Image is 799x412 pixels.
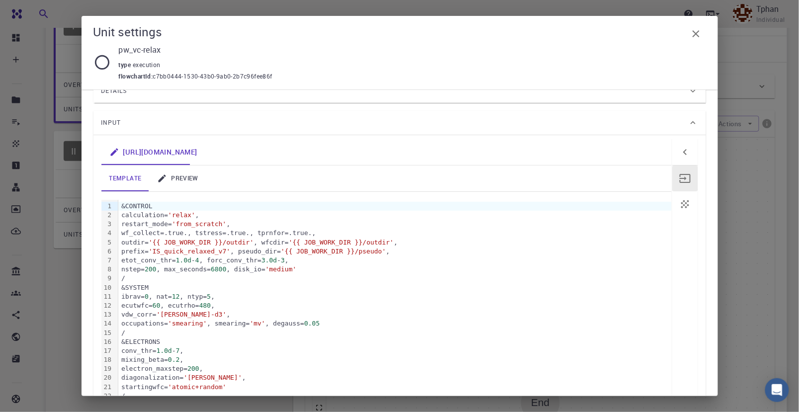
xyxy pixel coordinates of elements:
[101,383,113,392] div: 21
[101,355,113,364] div: 18
[199,302,211,309] span: 480
[207,293,211,300] span: 5
[118,202,672,211] div: &CONTROL
[118,292,672,301] div: ibrav= , nat= , ntyp= ,
[101,229,113,238] div: 4
[101,256,113,265] div: 7
[118,283,672,292] div: &SYSTEM
[187,365,199,372] span: 200
[118,265,672,274] div: nstep= , max_seconds= , disk_io=
[118,383,672,392] div: startingwfc=
[250,320,265,327] span: 'mv'
[101,139,205,165] a: Double-click to edit
[118,364,672,373] div: electron_maxstep= ,
[118,220,672,229] div: restart_mode= ,
[101,329,113,337] div: 15
[101,211,113,220] div: 2
[118,274,672,283] div: /
[101,301,113,310] div: 12
[101,202,113,211] div: 1
[101,292,113,301] div: 11
[118,337,672,346] div: &ELECTRONS
[101,238,113,247] div: 5
[118,229,672,238] div: wf_collect=.true., tstress=.true., tprnfor=.true.,
[101,283,113,292] div: 10
[145,293,149,300] span: 0
[101,247,113,256] div: 6
[262,256,277,264] span: 3.0d
[156,311,226,318] span: '[PERSON_NAME]-d3'
[176,256,191,264] span: 1.0d
[101,319,113,328] div: 14
[101,364,113,373] div: 19
[101,83,127,99] span: Details
[101,115,121,131] span: Input
[101,337,113,346] div: 16
[101,220,113,229] div: 3
[118,301,672,310] div: ecutwfc= , ecutrho= ,
[118,256,672,265] div: etot_conv_thr= - , forc_conv_thr= - ,
[149,239,254,246] span: '{{ JOB_WORK_DIR }}/outdir'
[101,346,113,355] div: 17
[153,72,272,82] span: c7bb0444-1530-43b0-9ab0-2b7c96fee86f
[176,347,180,354] span: 7
[118,392,672,401] div: /
[211,265,226,273] span: 6800
[118,247,672,256] div: prefix= , pseudo_dir= ,
[168,320,207,327] span: 'smearing'
[118,319,672,328] div: occupations= , smearing= , degauss=
[93,111,706,135] div: Input
[183,374,242,381] span: '[PERSON_NAME]'
[101,392,113,401] div: 22
[101,165,150,191] a: template
[118,211,672,220] div: calculation= ,
[101,265,113,274] div: 8
[101,310,113,319] div: 13
[133,61,165,69] span: execution
[281,247,386,255] span: '{{ JOB_WORK_DIR }}/pseudo'
[119,44,698,56] p: pw_vc-relax
[149,165,206,191] a: preview
[156,347,172,354] span: 1.0d
[168,211,195,219] span: 'relax'
[765,378,789,402] div: Open Intercom Messenger
[195,256,199,264] span: 4
[149,247,230,255] span: 'IS_quick_relaxed_v7'
[168,383,226,391] span: 'atomic+random'
[153,302,161,309] span: 60
[119,72,153,82] span: flowchartId :
[118,310,672,319] div: vdw_corr= ,
[93,24,163,40] h5: Unit settings
[118,238,672,247] div: outdir= , wfcdir= ,
[118,329,672,337] div: /
[281,256,285,264] span: 3
[101,373,113,382] div: 20
[145,265,156,273] span: 200
[289,239,394,246] span: '{{ JOB_WORK_DIR }}/outdir'
[93,79,706,103] div: Details
[101,274,113,283] div: 9
[118,373,672,382] div: diagonalization= ,
[304,320,320,327] span: 0.05
[118,346,672,355] div: conv_thr= - ,
[168,356,179,363] span: 0.2
[266,265,297,273] span: 'medium'
[119,61,133,69] span: type
[21,7,50,16] span: Hỗ trợ
[118,355,672,364] div: mixing_beta= ,
[172,293,180,300] span: 12
[172,220,227,228] span: 'from_scratch'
